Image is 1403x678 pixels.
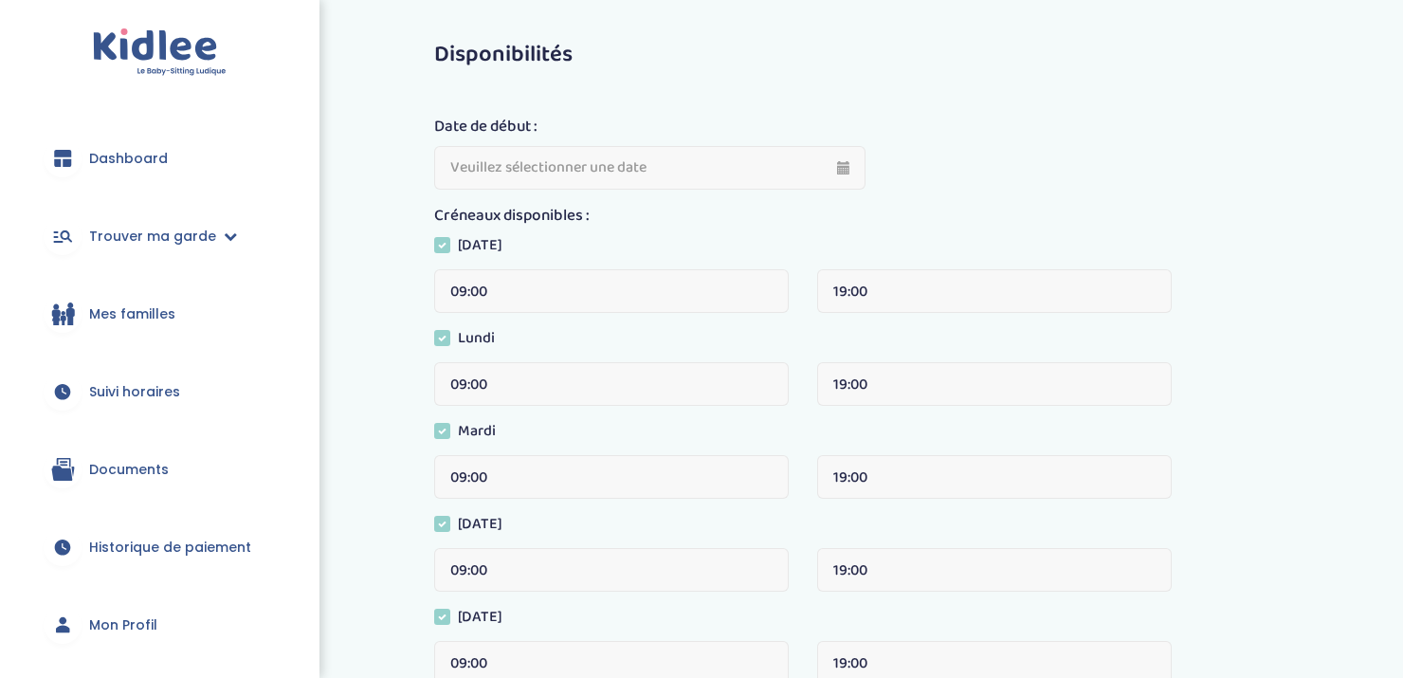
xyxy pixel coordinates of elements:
span: Trouver ma garde [89,227,216,247]
label: Lundi [434,327,509,356]
a: Dashboard [28,124,291,192]
span: Documents [89,460,169,480]
span: Dashboard [89,149,168,169]
span: Mon Profil [89,615,157,635]
a: Historique de paiement [28,513,291,581]
label: [DATE] [434,606,517,634]
label: Date de début : [434,115,538,139]
span: Historique de paiement [89,538,251,558]
h3: Disponibilités [434,43,1325,67]
a: Trouver ma garde [28,202,291,270]
img: logo.svg [93,28,227,77]
input: Veuillez sélectionner une date [434,146,865,190]
label: [DATE] [434,234,517,263]
a: Documents [28,435,291,504]
label: Créneaux disponibles : [434,204,590,229]
label: [DATE] [434,513,517,541]
label: Mardi [434,420,510,449]
a: Mes familles [28,280,291,348]
span: Suivi horaires [89,382,180,402]
a: Mon Profil [28,591,291,659]
span: Mes familles [89,304,175,324]
a: Suivi horaires [28,357,291,426]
